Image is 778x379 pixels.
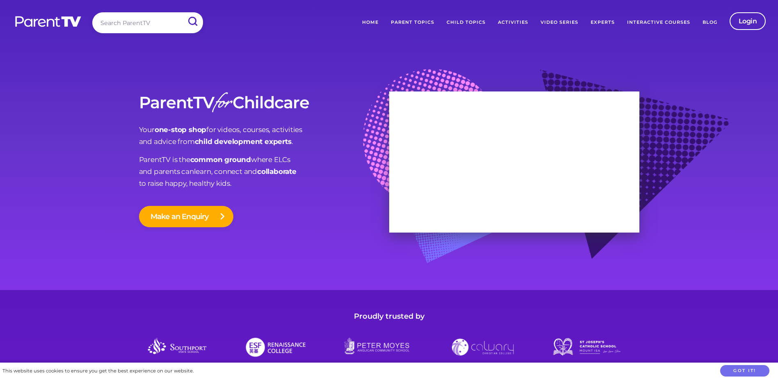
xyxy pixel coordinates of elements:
[584,12,621,33] a: Experts
[440,12,492,33] a: Child Topics
[492,12,534,33] a: Activities
[2,367,194,375] div: This website uses cookies to ensure you get the best experience on our website.
[720,365,769,377] button: Got it!
[14,16,82,27] img: parenttv-logo-white.4c85aaf.svg
[356,12,385,33] a: Home
[363,69,732,283] img: bg-graphic.baf108b.png
[534,12,584,33] a: Video Series
[257,167,297,176] strong: collaborate
[190,155,251,164] strong: common ground
[139,311,639,322] h4: Proudly trusted by
[155,126,206,134] strong: one-stop shop
[696,12,723,33] a: Blog
[139,154,389,189] p: ParentTV is the where ELCs and parents can learn, connect and to raise happy, healthy kids.
[730,12,766,30] a: Login
[139,206,233,227] button: Make an Enquiry
[92,12,203,33] input: Search ParentTV
[139,335,639,359] img: logos-schools.2a1e3f5.png
[182,12,203,31] input: Submit
[385,12,440,33] a: Parent Topics
[621,12,696,33] a: Interactive Courses
[139,94,389,112] h1: ParentTV Childcare
[214,87,231,122] em: for
[195,137,292,146] strong: child development experts
[139,124,389,148] p: Your for videos, courses, activities and advice from .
